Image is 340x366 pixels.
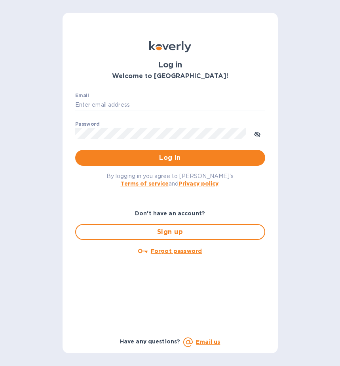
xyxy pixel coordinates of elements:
img: Koverly [149,41,191,52]
span: Sign up [82,227,258,237]
a: Terms of service [121,180,169,187]
u: Forgot password [151,248,202,254]
button: toggle password visibility [249,126,265,142]
b: Don't have an account? [135,210,205,217]
span: Log in [82,153,259,163]
h1: Log in [75,60,265,69]
a: Email us [196,339,220,345]
a: Privacy policy [179,180,218,187]
b: Have any questions? [120,338,180,345]
label: Email [75,94,89,98]
span: By logging in you agree to [PERSON_NAME]'s and . [106,173,234,187]
h3: Welcome to [GEOGRAPHIC_DATA]! [75,73,265,80]
label: Password [75,122,99,126]
input: Enter email address [75,99,265,111]
button: Log in [75,150,265,166]
button: Sign up [75,224,265,240]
